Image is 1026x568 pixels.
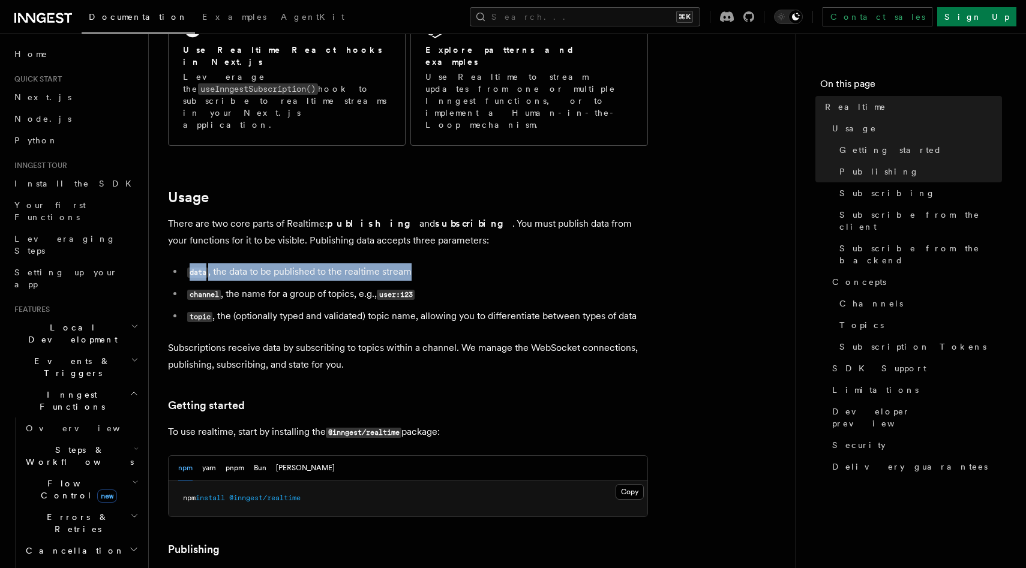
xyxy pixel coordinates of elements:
a: Python [10,130,141,151]
span: Local Development [10,321,131,345]
p: Leverage the hook to subscribe to realtime streams in your Next.js application. [183,71,391,131]
button: Toggle dark mode [774,10,803,24]
a: Use Realtime React hooks in Next.jsLeverage theuseInngestSubscription()hook to subscribe to realt... [168,2,406,146]
code: user:123 [377,290,415,300]
span: install [196,494,225,502]
button: yarn [202,456,216,480]
a: Sign Up [937,7,1016,26]
span: new [97,489,117,503]
code: channel [187,290,221,300]
a: Home [10,43,141,65]
a: Delivery guarantees [827,456,1002,477]
code: topic [187,312,212,322]
span: Concepts [832,276,886,288]
a: Your first Functions [10,194,141,228]
h2: Use Realtime React hooks in Next.js [183,44,391,68]
button: Steps & Workflows [21,439,141,473]
a: Install the SDK [10,173,141,194]
a: SDK Support [827,357,1002,379]
button: Flow Controlnew [21,473,141,506]
a: Usage [827,118,1002,139]
a: Subscribe from the client [835,204,1002,238]
span: Steps & Workflows [21,444,134,468]
span: Realtime [825,101,886,113]
span: Limitations [832,384,919,396]
span: Setting up your app [14,268,118,289]
span: Python [14,136,58,145]
span: Developer preview [832,405,1002,429]
a: Subscription Tokens [835,336,1002,357]
button: Events & Triggers [10,350,141,384]
button: Search...⌘K [470,7,700,26]
button: Bun [254,456,266,480]
button: Inngest Functions [10,384,141,417]
a: Usage [168,189,209,206]
a: Developer preview [827,401,1002,434]
span: Events & Triggers [10,355,131,379]
span: Leveraging Steps [14,234,116,256]
a: Realtime [820,96,1002,118]
code: @inngest/realtime [326,428,401,438]
span: Home [14,48,48,60]
li: , the data to be published to the realtime stream [184,263,648,281]
a: Explore patterns and examplesUse Realtime to stream updates from one or multiple Inngest function... [410,2,648,146]
span: AgentKit [281,12,344,22]
a: Channels [835,293,1002,314]
a: Node.js [10,108,141,130]
span: npm [183,494,196,502]
a: Documentation [82,4,195,34]
span: Overview [26,423,149,433]
span: Subscription Tokens [839,341,986,353]
button: pnpm [226,456,244,480]
span: Next.js [14,92,71,102]
strong: publishing [327,218,419,229]
a: AgentKit [274,4,352,32]
button: npm [178,456,193,480]
span: Install the SDK [14,179,139,188]
a: Limitations [827,379,1002,401]
p: Subscriptions receive data by subscribing to topics within a channel. We manage the WebSocket con... [168,339,648,373]
a: Publishing [168,541,220,558]
span: Errors & Retries [21,511,130,535]
span: Topics [839,319,884,331]
button: Cancellation [21,540,141,561]
span: Quick start [10,74,62,84]
span: Subscribe from the client [839,209,1002,233]
span: Your first Functions [14,200,86,222]
a: Next.js [10,86,141,108]
code: data [187,268,208,278]
span: @inngest/realtime [229,494,301,502]
span: Getting started [839,144,942,156]
strong: subscribing [435,218,512,229]
a: Setting up your app [10,262,141,295]
p: There are two core parts of Realtime: and . You must publish data from your functions for it to b... [168,215,648,249]
a: Examples [195,4,274,32]
span: Documentation [89,12,188,22]
a: Overview [21,417,141,439]
a: Getting started [168,397,245,414]
button: Local Development [10,317,141,350]
a: Subscribe from the backend [835,238,1002,271]
li: , the (optionally typed and validated) topic name, allowing you to differentiate between types of... [184,308,648,325]
button: Copy [616,484,644,500]
span: Examples [202,12,266,22]
span: Security [832,439,886,451]
a: Security [827,434,1002,456]
span: Subscribe from the backend [839,242,1002,266]
span: Subscribing [839,187,935,199]
span: Flow Control [21,477,132,501]
span: SDK Support [832,362,926,374]
span: Publishing [839,166,919,178]
button: Errors & Retries [21,506,141,540]
a: Getting started [835,139,1002,161]
li: , the name for a group of topics, e.g., [184,285,648,303]
a: Contact sales [823,7,932,26]
a: Leveraging Steps [10,228,141,262]
a: Concepts [827,271,1002,293]
p: To use realtime, start by installing the package: [168,423,648,441]
span: Delivery guarantees [832,461,988,473]
span: Usage [832,122,877,134]
p: Use Realtime to stream updates from one or multiple Inngest functions, or to implement a Human-in... [425,71,633,131]
span: Inngest tour [10,161,67,170]
span: Features [10,305,50,314]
